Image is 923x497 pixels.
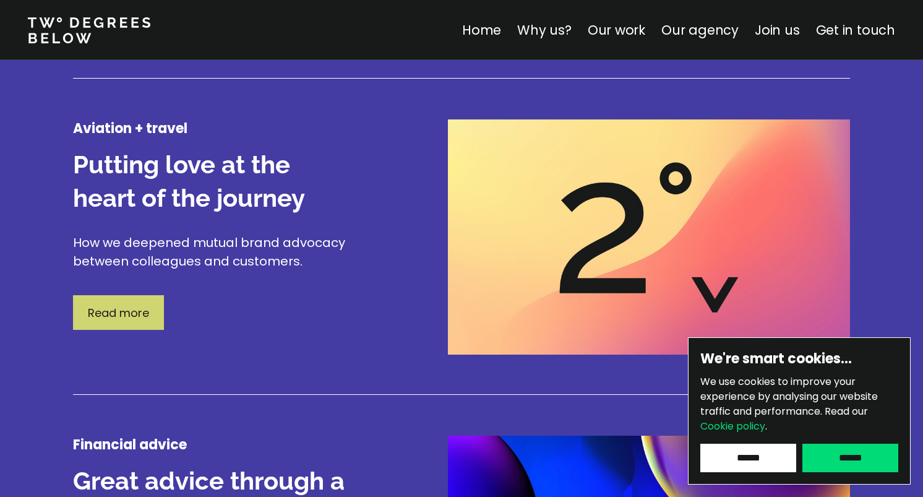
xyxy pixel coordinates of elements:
[816,21,895,39] a: Get in touch
[73,148,358,215] h3: Putting love at the heart of the journey
[462,21,501,39] a: Home
[73,119,358,138] h4: Aviation + travel
[700,404,868,433] span: Read our .
[588,21,645,39] a: Our work
[73,436,358,454] h4: Financial advice
[661,21,739,39] a: Our agency
[755,21,800,39] a: Join us
[700,419,765,433] a: Cookie policy
[73,233,358,270] p: How we deepened mutual brand advocacy between colleagues and customers.
[73,119,850,430] a: Aviation + travelPutting love at the heart of the journeyHow we deepened mutual brand advocacy be...
[700,350,898,368] h6: We're smart cookies…
[517,21,572,39] a: Why us?
[700,374,898,434] p: We use cookies to improve your experience by analysing our website traffic and performance.
[88,305,149,321] p: Read more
